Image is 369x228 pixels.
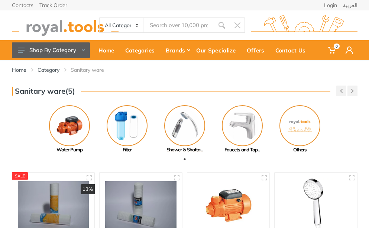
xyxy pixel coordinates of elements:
[98,146,156,154] div: Filter
[100,18,143,32] select: Category
[12,42,90,58] button: Shop By Category
[181,155,188,163] button: 1 of 1
[213,105,271,154] a: Faucets and Tap...
[81,184,95,195] div: 13%
[71,66,115,74] li: Sanitary ware
[12,172,28,180] div: SALE
[162,42,193,58] div: Brands
[12,15,119,36] img: royal.tools Logo
[243,40,272,60] a: Offers
[39,3,67,8] a: Track Order
[324,40,341,60] a: 0
[41,105,98,154] a: Water Pump
[41,146,98,154] div: Water Pump
[334,44,340,49] span: 0
[107,105,148,146] img: Royal - Filter
[95,42,122,58] div: Home
[271,105,328,154] a: Others
[12,3,33,8] a: Contacts
[243,42,272,58] div: Offers
[222,105,263,146] img: Royal - Faucets and Taps
[343,3,357,8] a: العربية
[156,105,213,154] a: Shower & Shatta...
[272,42,313,58] div: Contact Us
[12,87,75,96] h3: Sanitary ware(5)
[324,3,337,8] a: Login
[12,66,26,74] a: Home
[193,40,243,60] a: Our Specialize
[49,105,90,146] img: Royal - Water Pump
[271,146,328,154] div: Others
[122,40,162,60] a: Categories
[156,146,213,154] div: Shower & Shatta...
[38,66,59,74] a: Category
[272,40,313,60] a: Contact Us
[122,42,162,58] div: Categories
[279,105,320,146] img: No Image
[98,105,156,154] a: Filter
[213,146,271,154] div: Faucets and Tap...
[143,17,214,33] input: Site search
[164,105,205,146] img: Royal - Shower & Shattaf
[12,66,357,74] nav: breadcrumb
[251,15,357,36] img: royal.tools Logo
[193,42,243,58] div: Our Specialize
[95,40,122,60] a: Home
